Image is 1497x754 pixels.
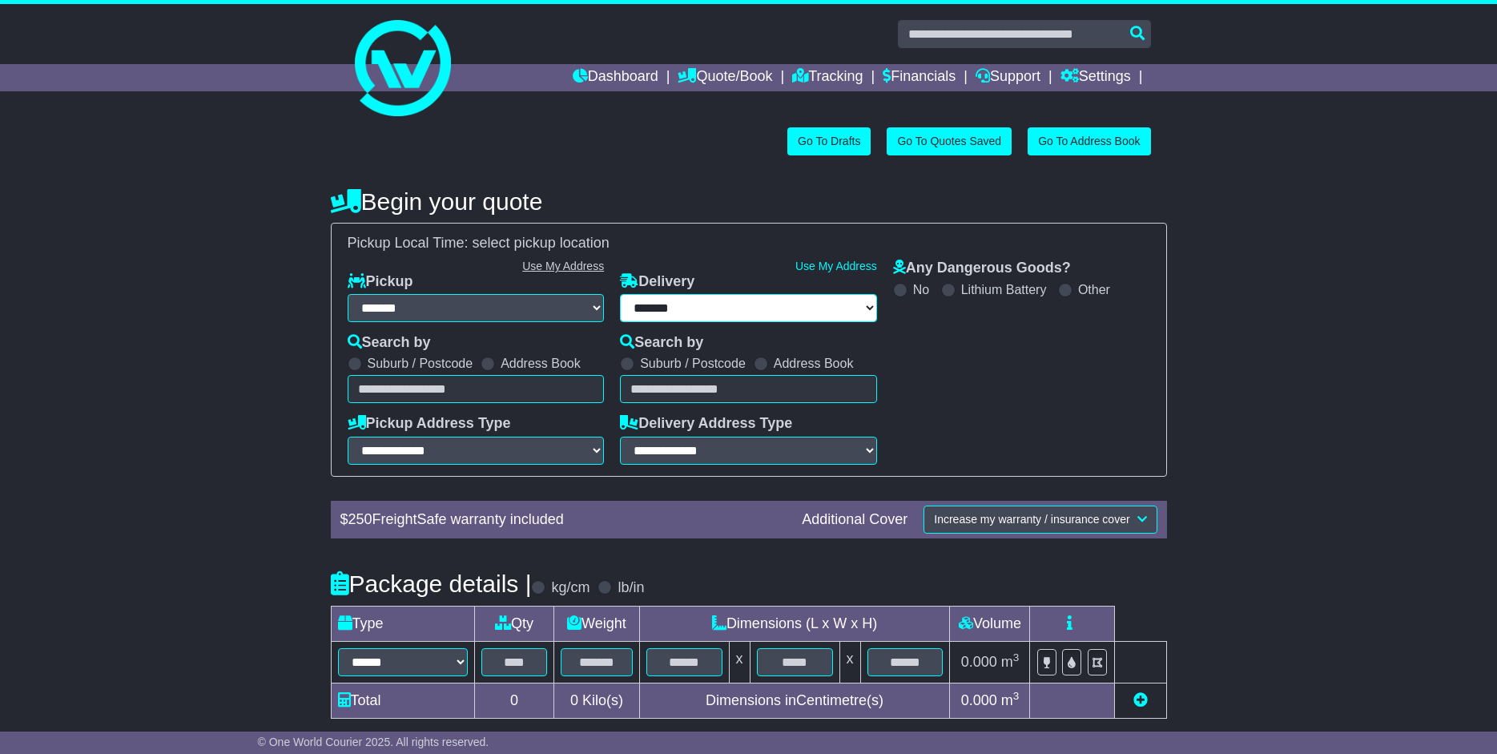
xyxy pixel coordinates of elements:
label: Other [1078,282,1110,297]
td: x [729,641,750,683]
label: Address Book [501,356,581,371]
a: Go To Quotes Saved [887,127,1012,155]
a: Settings [1060,64,1131,91]
a: Use My Address [795,260,877,272]
div: Additional Cover [794,511,916,529]
td: Kilo(s) [554,683,640,718]
h4: Package details | [331,571,532,597]
td: Weight [554,606,640,641]
a: Financials [883,64,956,91]
a: Add new item [1133,692,1148,708]
label: Search by [620,334,703,352]
span: select pickup location [473,235,610,251]
td: Dimensions (L x W x H) [639,606,950,641]
label: No [913,282,929,297]
td: 0 [475,683,554,718]
div: $ FreightSafe warranty included [332,511,795,529]
span: Increase my warranty / insurance cover [934,513,1129,526]
a: Go To Drafts [787,127,871,155]
label: Pickup [348,273,413,291]
a: Dashboard [573,64,658,91]
a: Quote/Book [678,64,772,91]
div: Pickup Local Time: [340,235,1158,252]
label: Suburb / Postcode [368,356,473,371]
sup: 3 [1013,651,1020,663]
label: Delivery Address Type [620,415,792,433]
a: Tracking [792,64,863,91]
td: Dimensions in Centimetre(s) [639,683,950,718]
td: Type [331,606,475,641]
label: Address Book [774,356,854,371]
td: Total [331,683,475,718]
span: 0 [570,692,578,708]
label: Pickup Address Type [348,415,511,433]
a: Use My Address [522,260,604,272]
sup: 3 [1013,690,1020,702]
h4: Begin your quote [331,188,1167,215]
label: kg/cm [551,579,590,597]
label: Lithium Battery [961,282,1047,297]
td: Qty [475,606,554,641]
label: Suburb / Postcode [640,356,746,371]
button: Increase my warranty / insurance cover [924,506,1157,534]
td: Volume [950,606,1030,641]
td: x [839,641,860,683]
label: lb/in [618,579,644,597]
label: Delivery [620,273,694,291]
span: m [1001,654,1020,670]
span: 0.000 [961,692,997,708]
label: Search by [348,334,431,352]
a: Go To Address Book [1028,127,1150,155]
span: 0.000 [961,654,997,670]
span: 250 [348,511,372,527]
label: Any Dangerous Goods? [893,260,1071,277]
span: m [1001,692,1020,708]
a: Support [976,64,1040,91]
span: © One World Courier 2025. All rights reserved. [258,736,489,748]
